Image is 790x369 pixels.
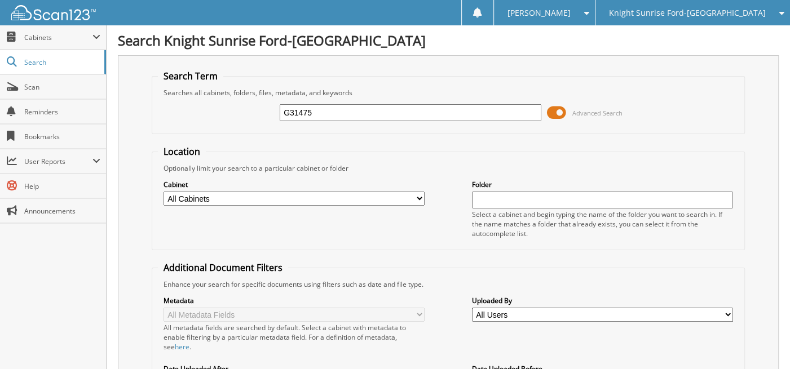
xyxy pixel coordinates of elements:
[24,82,100,92] span: Scan
[24,132,100,141] span: Bookmarks
[164,323,425,352] div: All metadata fields are searched by default. Select a cabinet with metadata to enable filtering b...
[158,261,288,274] legend: Additional Document Filters
[24,33,92,42] span: Cabinets
[158,163,739,173] div: Optionally limit your search to a particular cabinet or folder
[118,31,779,50] h1: Search Knight Sunrise Ford-[GEOGRAPHIC_DATA]
[507,10,571,16] span: [PERSON_NAME]
[158,145,206,158] legend: Location
[572,109,623,117] span: Advanced Search
[158,70,223,82] legend: Search Term
[164,296,425,305] label: Metadata
[24,107,100,117] span: Reminders
[24,57,99,67] span: Search
[158,88,739,97] div: Searches all cabinets, folders, files, metadata, and keywords
[24,206,100,216] span: Announcements
[734,315,790,369] iframe: Chat Widget
[11,5,96,20] img: scan123-logo-white.svg
[158,279,739,289] div: Enhance your search for specific documents using filters such as date and file type.
[164,180,425,189] label: Cabinet
[175,342,189,352] a: here
[24,157,92,166] span: User Reports
[609,10,766,16] span: Knight Sunrise Ford-[GEOGRAPHIC_DATA]
[472,296,734,305] label: Uploaded By
[472,210,734,238] div: Select a cabinet and begin typing the name of the folder you want to search in. If the name match...
[24,181,100,191] span: Help
[472,180,734,189] label: Folder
